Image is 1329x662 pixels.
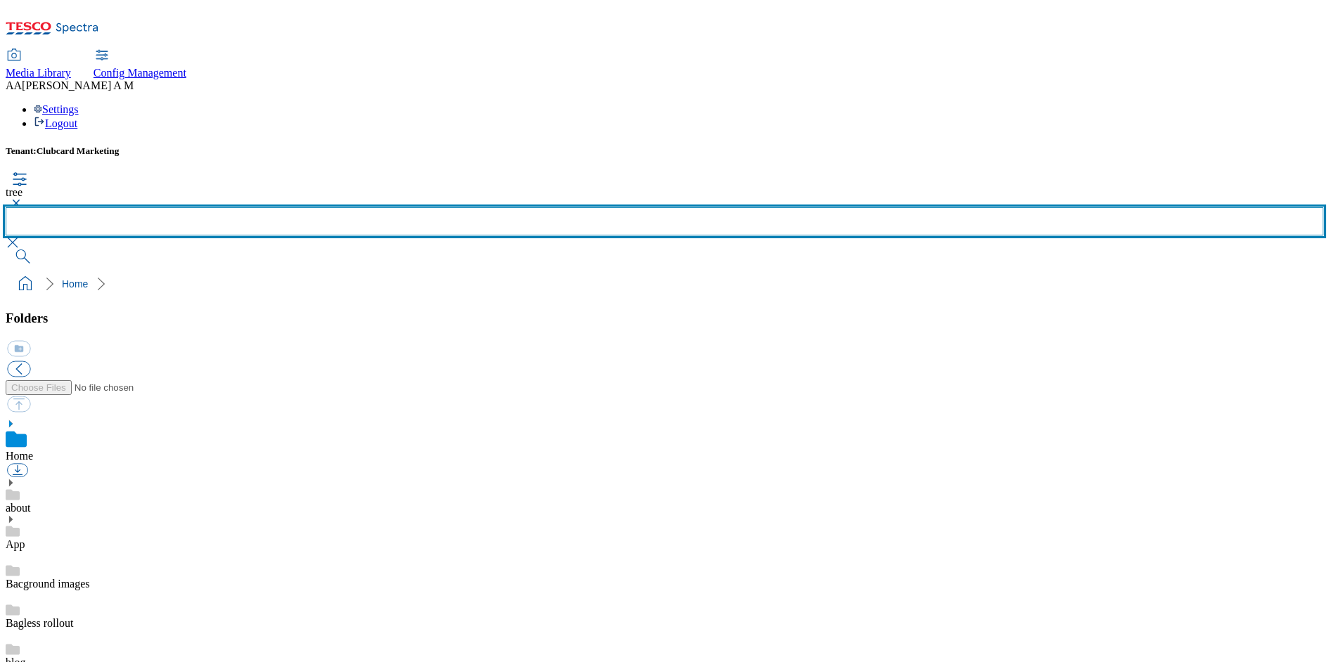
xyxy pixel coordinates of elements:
a: Home [6,450,33,462]
span: tree [6,186,23,198]
a: Settings [34,103,79,115]
a: about [6,502,31,514]
span: [PERSON_NAME] A M [22,79,134,91]
span: Config Management [94,67,186,79]
a: home [14,273,37,295]
h3: Folders [6,311,1323,326]
a: Config Management [94,50,186,79]
span: AA [6,79,22,91]
span: Clubcard Marketing [37,145,120,156]
a: Bagless rollout [6,617,73,629]
h5: Tenant: [6,145,1323,157]
a: App [6,538,25,550]
nav: breadcrumb [6,271,1323,297]
a: Media Library [6,50,71,79]
a: Logout [34,117,77,129]
a: Home [62,278,88,290]
a: Bacground images [6,578,90,590]
span: Media Library [6,67,71,79]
